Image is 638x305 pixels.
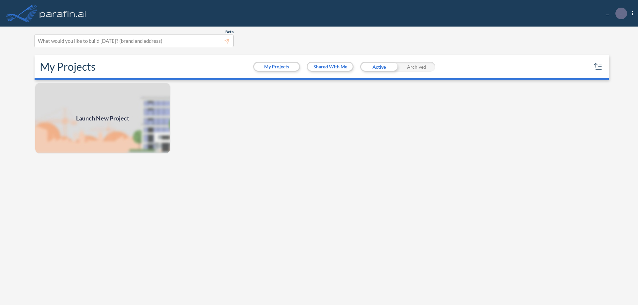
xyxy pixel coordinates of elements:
[398,62,435,72] div: Archived
[620,10,622,16] p: .
[38,7,87,20] img: logo
[35,82,171,154] a: Launch New Project
[360,62,398,72] div: Active
[225,29,234,35] span: Beta
[35,82,171,154] img: add
[40,60,96,73] h2: My Projects
[593,61,603,72] button: sort
[596,8,633,19] div: ...
[254,63,299,71] button: My Projects
[308,63,353,71] button: Shared With Me
[76,114,129,123] span: Launch New Project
